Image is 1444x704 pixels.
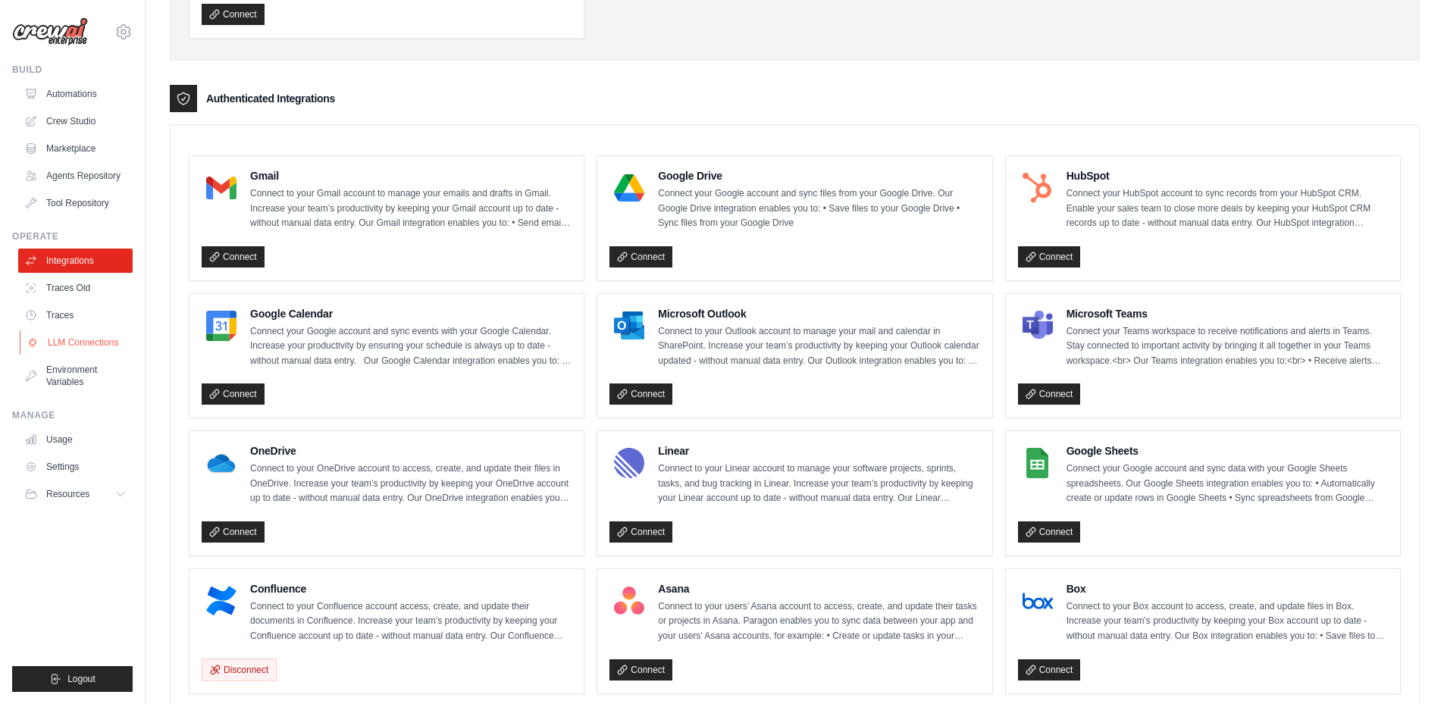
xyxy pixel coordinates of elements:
[1067,306,1388,321] h4: Microsoft Teams
[202,659,277,681] button: Disconnect
[67,673,96,685] span: Logout
[18,136,133,161] a: Marketplace
[18,249,133,273] a: Integrations
[250,306,572,321] h4: Google Calendar
[658,581,979,596] h4: Asana
[250,168,572,183] h4: Gmail
[18,358,133,394] a: Environment Variables
[609,383,672,405] a: Connect
[1018,521,1081,543] a: Connect
[658,599,979,644] p: Connect to your users’ Asana account to access, create, and update their tasks or projects in Asa...
[18,276,133,300] a: Traces Old
[206,311,236,341] img: Google Calendar Logo
[250,324,572,369] p: Connect your Google account and sync events with your Google Calendar. Increase your productivity...
[658,443,979,458] h4: Linear
[18,82,133,106] a: Automations
[250,443,572,458] h4: OneDrive
[12,409,133,421] div: Manage
[1018,659,1081,681] a: Connect
[1067,186,1388,231] p: Connect your HubSpot account to sync records from your HubSpot CRM. Enable your sales team to clo...
[1023,586,1053,616] img: Box Logo
[12,230,133,242] div: Operate
[658,306,979,321] h4: Microsoft Outlook
[1023,173,1053,203] img: HubSpot Logo
[250,581,572,596] h4: Confluence
[18,164,133,188] a: Agents Repository
[1067,581,1388,596] h4: Box
[1067,168,1388,183] h4: HubSpot
[250,186,572,231] p: Connect to your Gmail account to manage your emails and drafts in Gmail. Increase your team’s pro...
[1067,462,1388,506] p: Connect your Google account and sync data with your Google Sheets spreadsheets. Our Google Sheets...
[1067,443,1388,458] h4: Google Sheets
[18,109,133,133] a: Crew Studio
[202,4,265,25] a: Connect
[18,303,133,327] a: Traces
[1023,448,1053,478] img: Google Sheets Logo
[18,455,133,479] a: Settings
[206,448,236,478] img: OneDrive Logo
[658,186,979,231] p: Connect your Google account and sync files from your Google Drive. Our Google Drive integration e...
[658,168,979,183] h4: Google Drive
[614,311,644,341] img: Microsoft Outlook Logo
[206,586,236,616] img: Confluence Logo
[658,324,979,369] p: Connect to your Outlook account to manage your mail and calendar in SharePoint. Increase your tea...
[609,521,672,543] a: Connect
[18,427,133,452] a: Usage
[614,173,644,203] img: Google Drive Logo
[206,173,236,203] img: Gmail Logo
[12,64,133,76] div: Build
[202,383,265,405] a: Connect
[1023,311,1053,341] img: Microsoft Teams Logo
[12,666,133,692] button: Logout
[609,659,672,681] a: Connect
[20,330,134,355] a: LLM Connections
[46,488,89,500] span: Resources
[250,462,572,506] p: Connect to your OneDrive account to access, create, and update their files in OneDrive. Increase ...
[614,586,644,616] img: Asana Logo
[18,191,133,215] a: Tool Repository
[18,482,133,506] button: Resources
[1018,383,1081,405] a: Connect
[609,246,672,268] a: Connect
[1067,324,1388,369] p: Connect your Teams workspace to receive notifications and alerts in Teams. Stay connected to impo...
[202,521,265,543] a: Connect
[658,462,979,506] p: Connect to your Linear account to manage your software projects, sprints, tasks, and bug tracking...
[1067,599,1388,644] p: Connect to your Box account to access, create, and update files in Box. Increase your team’s prod...
[1018,246,1081,268] a: Connect
[12,17,88,46] img: Logo
[250,599,572,644] p: Connect to your Confluence account access, create, and update their documents in Confluence. Incr...
[206,91,335,106] h3: Authenticated Integrations
[614,448,644,478] img: Linear Logo
[202,246,265,268] a: Connect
